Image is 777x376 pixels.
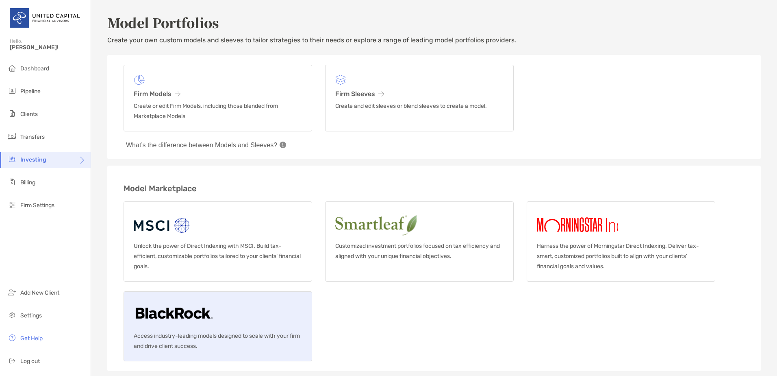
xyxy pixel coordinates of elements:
img: transfers icon [7,131,17,141]
img: firm-settings icon [7,200,17,210]
img: add_new_client icon [7,287,17,297]
img: United Capital Logo [10,3,81,33]
p: Create and edit sleeves or blend sleeves to create a model. [335,101,504,111]
p: Access industry-leading models designed to scale with your firm and drive client success. [134,331,302,351]
span: Get Help [20,335,43,342]
p: Harness the power of Morningstar Direct Indexing. Deliver tax-smart, customized portfolios built ... [537,241,705,271]
span: Dashboard [20,65,49,72]
span: Pipeline [20,88,41,95]
a: MSCIUnlock the power of Direct Indexing with MSCI. Build tax-efficient, customizable portfolios t... [124,201,312,282]
a: MorningstarHarness the power of Morningstar Direct Indexing. Deliver tax-smart, customized portfo... [527,201,715,282]
h2: Model Portfolios [107,13,761,32]
img: Smartleaf [335,212,485,238]
span: Clients [20,111,38,118]
span: Transfers [20,133,45,140]
img: pipeline icon [7,86,17,96]
h3: Model Marketplace [124,184,744,193]
a: BlackrockAccess industry-leading models designed to scale with your firm and drive client success. [124,291,312,361]
a: Firm SleevesCreate and edit sleeves or blend sleeves to create a model. [325,65,514,131]
h3: Firm Models [134,90,302,98]
span: Investing [20,156,46,163]
span: Settings [20,312,42,319]
span: Add New Client [20,289,59,296]
a: SmartleafCustomized investment portfolios focused on tax efficiency and aligned with your unique ... [325,201,514,282]
img: Blackrock [134,302,215,328]
img: dashboard icon [7,63,17,73]
p: Customized investment portfolios focused on tax efficiency and aligned with your unique financial... [335,241,504,261]
img: settings icon [7,310,17,320]
span: Firm Settings [20,202,54,209]
button: What’s the difference between Models and Sleeves? [124,141,280,149]
img: investing icon [7,154,17,164]
img: get-help icon [7,333,17,343]
span: Log out [20,358,40,365]
h3: Firm Sleeves [335,90,504,98]
span: [PERSON_NAME]! [10,44,86,51]
p: Create or edit Firm Models, including those blended from Marketplace Models [134,101,302,121]
img: billing icon [7,177,17,187]
img: Morningstar [537,212,651,238]
span: Billing [20,179,35,186]
img: logout icon [7,356,17,365]
img: MSCI [134,212,191,238]
p: Unlock the power of Direct Indexing with MSCI. Build tax-efficient, customizable portfolios tailo... [134,241,302,271]
img: clients icon [7,109,17,118]
a: Firm ModelsCreate or edit Firm Models, including those blended from Marketplace Models [124,65,312,131]
p: Create your own custom models and sleeves to tailor strategies to their needs or explore a range ... [107,35,761,45]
